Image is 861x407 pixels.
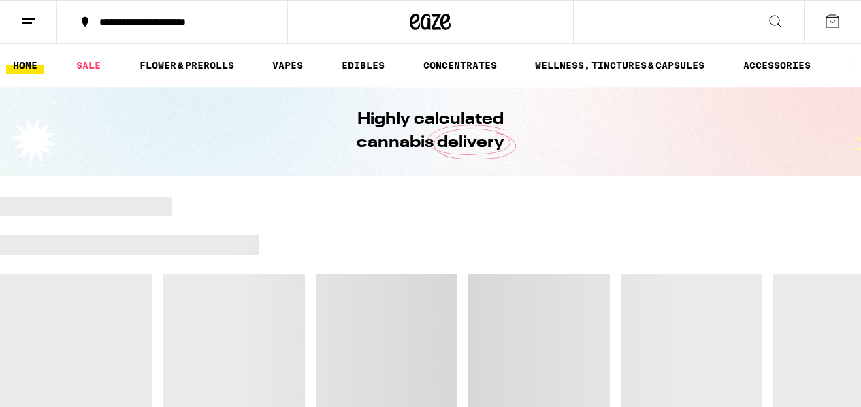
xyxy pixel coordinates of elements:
[528,57,711,74] a: WELLNESS, TINCTURES & CAPSULES
[417,57,504,74] a: CONCENTRATES
[6,57,44,74] a: HOME
[736,57,817,74] a: ACCESSORIES
[265,57,310,74] a: VAPES
[69,57,108,74] a: SALE
[133,57,241,74] a: FLOWER & PREROLLS
[319,108,543,154] h1: Highly calculated cannabis delivery
[335,57,391,74] a: EDIBLES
